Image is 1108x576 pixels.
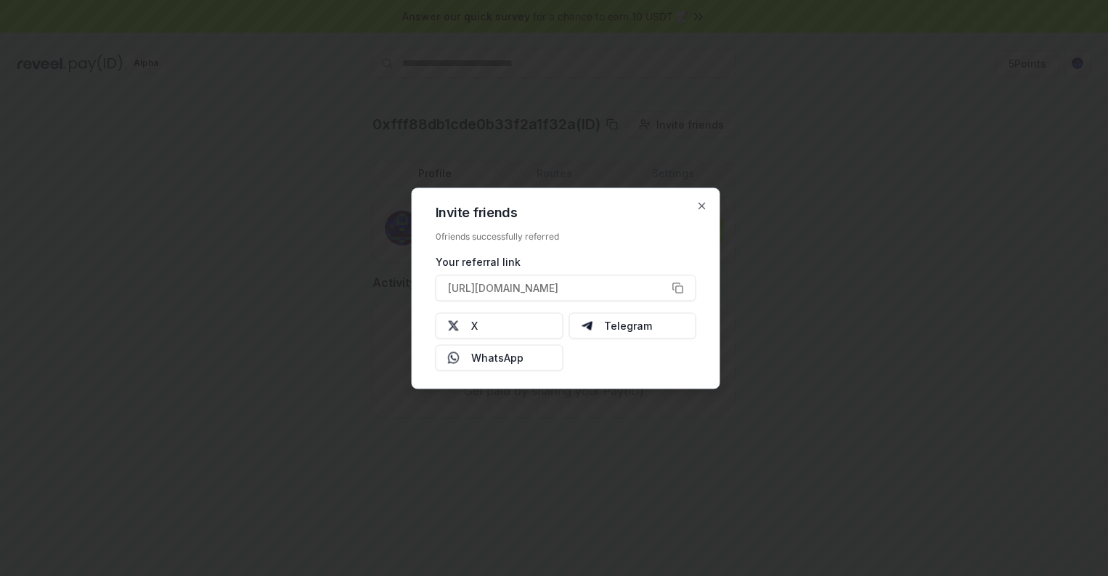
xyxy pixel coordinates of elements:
button: [URL][DOMAIN_NAME] [436,275,696,301]
span: [URL][DOMAIN_NAME] [448,280,558,296]
img: X [448,320,460,331]
img: Telegram [581,320,592,331]
img: Whatsapp [448,352,460,363]
div: Your referral link [436,253,696,269]
button: Telegram [569,312,696,338]
button: WhatsApp [436,344,563,370]
div: 0 friends successfully referred [436,230,696,242]
h2: Invite friends [436,206,696,219]
button: X [436,312,563,338]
